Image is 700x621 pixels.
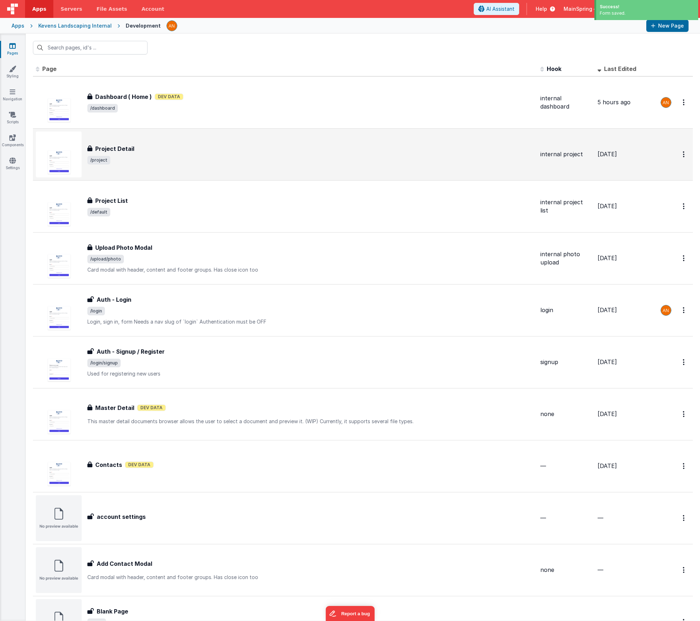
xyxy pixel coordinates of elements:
div: login [540,306,592,314]
span: [DATE] [598,462,617,469]
div: Success! [600,4,695,10]
button: Options [679,95,690,110]
span: [DATE] [598,410,617,417]
span: /upload/photo [87,255,124,263]
p: Login, sign in, form Needs a nav slug of `login` Authentication must be OFF [87,318,535,325]
span: 5 hours ago [598,99,631,106]
span: Apps [32,5,46,13]
span: — [540,514,546,521]
iframe: Marker.io feedback button [325,606,375,621]
button: New Page [646,20,689,32]
div: internal project list [540,198,592,215]
h3: account settings [97,512,146,521]
button: Options [679,563,690,577]
span: Page [42,65,57,72]
button: Options [679,251,690,266]
div: Apps [11,22,24,29]
span: Help [536,5,547,13]
img: 63cd5caa8a31f9d016618d4acf466499 [167,21,177,31]
span: Dev Data [137,405,166,411]
button: Options [679,355,690,369]
img: 63cd5caa8a31f9d016618d4acf466499 [661,97,671,108]
button: AI Assistant [474,3,519,15]
span: [DATE] [598,202,617,210]
span: [DATE] [598,151,617,158]
button: MainSpring — [EMAIL_ADDRESS][DOMAIN_NAME] [564,5,694,13]
h3: Master Detail [95,403,134,412]
span: — [598,514,603,521]
span: Hook [547,65,561,72]
button: Options [679,511,690,525]
p: Card modal with header, content and footer groups. Has close icon too [87,574,535,581]
div: signup [540,358,592,366]
div: Kevens Landscaping Internal [38,22,112,29]
h3: Dashboard ( Home ) [95,92,152,101]
span: File Assets [97,5,127,13]
span: Dev Data [125,462,154,468]
div: internal photo upload [540,250,592,267]
h3: Upload Photo Modal [95,243,152,252]
img: 63cd5caa8a31f9d016618d4acf466499 [661,305,671,315]
button: Options [679,407,690,421]
span: [DATE] [598,254,617,262]
button: Options [679,459,690,473]
span: /login [87,307,105,315]
div: internal project [540,150,592,158]
h3: Project List [95,196,128,205]
span: /login/signup [87,359,121,367]
h3: Contacts [95,460,122,469]
div: none [540,566,592,574]
div: Development [126,22,161,29]
div: Form saved. [600,10,695,16]
span: Servers [61,5,82,13]
div: none [540,410,592,418]
h3: Auth - Signup / Register [97,347,165,356]
button: Options [679,147,690,162]
span: MainSpring — [564,5,599,13]
span: — [540,462,546,469]
span: [DATE] [598,306,617,314]
div: internal dashboard [540,94,592,111]
p: Card modal with header, content and footer groups. Has close icon too [87,266,535,273]
span: /project [87,156,110,164]
h3: Blank Page [97,607,128,616]
span: Last Edited [604,65,636,72]
h3: Add Contact Modal [97,559,152,568]
button: Options [679,199,690,214]
span: /dashboard [87,104,118,113]
h3: Auth - Login [97,295,131,304]
input: Search pages, id's ... [33,41,148,54]
span: AI Assistant [486,5,515,13]
h3: Project Detail [95,144,134,153]
p: Used for registering new users [87,370,535,377]
span: /default [87,208,110,216]
span: — [598,566,603,573]
span: Dev Data [155,94,183,100]
p: This master detail documents browser allows the user to select a document and preview it. (WIP) C... [87,418,535,425]
span: [DATE] [598,358,617,366]
button: Options [679,303,690,317]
